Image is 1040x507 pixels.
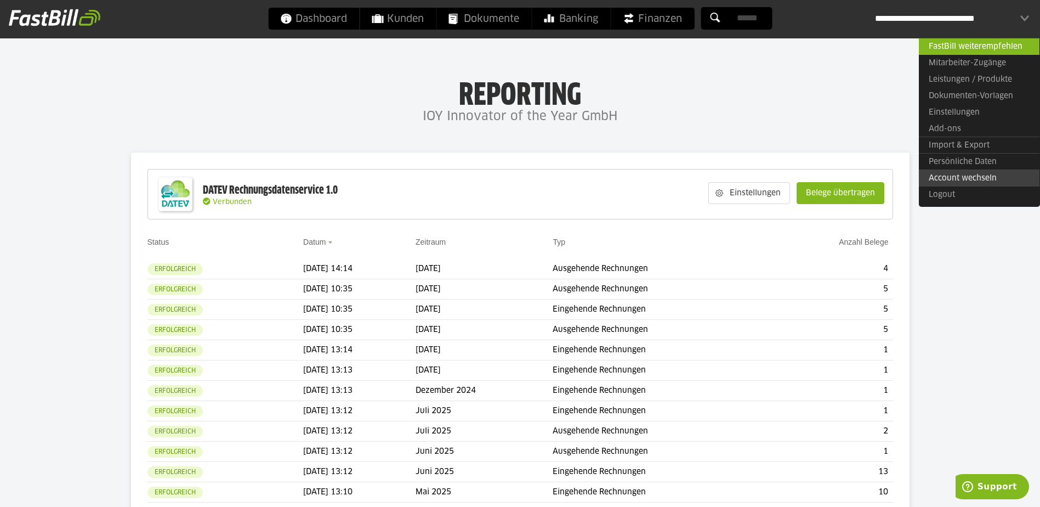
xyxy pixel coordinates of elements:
td: [DATE] 10:35 [303,300,416,320]
sl-badge: Erfolgreich [147,466,203,478]
span: Dashboard [280,8,347,30]
span: Finanzen [623,8,682,30]
a: Mitarbeiter-Zugänge [919,55,1039,71]
td: Ausgehende Rechnungen [553,320,770,340]
sl-badge: Erfolgreich [147,263,203,275]
a: Account wechseln [919,170,1039,187]
td: 1 [770,401,893,421]
h1: Reporting [110,77,930,106]
sl-badge: Erfolgreich [147,487,203,498]
td: Ausgehende Rechnungen [553,279,770,300]
td: [DATE] 10:35 [303,279,416,300]
sl-badge: Erfolgreich [147,405,203,417]
sl-badge: Erfolgreich [147,324,203,336]
td: Juni 2025 [416,462,553,482]
img: DATEV-Datenservice Logo [154,172,197,216]
td: [DATE] 13:13 [303,381,416,401]
a: Add-ons [919,121,1039,137]
sl-badge: Erfolgreich [147,385,203,397]
sl-badge: Erfolgreich [147,345,203,356]
td: [DATE] 13:12 [303,442,416,462]
span: Dokumente [448,8,519,30]
td: 13 [770,462,893,482]
td: 5 [770,320,893,340]
sl-badge: Erfolgreich [147,446,203,458]
td: Ausgehende Rechnungen [553,259,770,279]
td: Mai 2025 [416,482,553,503]
a: Banking [532,8,610,30]
a: Leistungen / Produkte [919,71,1039,88]
a: Einstellungen [919,104,1039,121]
td: [DATE] [416,300,553,320]
sl-button: Belege übertragen [797,182,884,204]
td: [DATE] [416,259,553,279]
a: Anzahl Belege [839,238,888,246]
td: Eingehende Rechnungen [553,462,770,482]
td: [DATE] [416,340,553,360]
a: Zeitraum [416,238,446,246]
td: 10 [770,482,893,503]
td: 4 [770,259,893,279]
span: Verbunden [213,199,252,206]
td: [DATE] 10:35 [303,320,416,340]
sl-badge: Erfolgreich [147,284,203,295]
td: [DATE] 13:12 [303,421,416,442]
td: 5 [770,300,893,320]
td: [DATE] 13:12 [303,401,416,421]
td: [DATE] [416,279,553,300]
img: sort_desc.gif [328,241,335,244]
a: Kunden [360,8,436,30]
td: Eingehende Rechnungen [553,482,770,503]
a: Import & Export [919,137,1039,154]
td: Eingehende Rechnungen [553,340,770,360]
td: Juli 2025 [416,401,553,421]
td: [DATE] 13:14 [303,340,416,360]
img: fastbill_logo_white.png [9,9,100,26]
a: Logout [919,187,1039,203]
td: Eingehende Rechnungen [553,381,770,401]
a: Dokumenten-Vorlagen [919,88,1039,104]
td: Eingehende Rechnungen [553,401,770,421]
td: Dezember 2024 [416,381,553,401]
sl-badge: Erfolgreich [147,365,203,376]
td: 1 [770,360,893,381]
a: Dashboard [268,8,359,30]
td: Juli 2025 [416,421,553,442]
td: [DATE] 13:12 [303,462,416,482]
td: Juni 2025 [416,442,553,462]
td: Ausgehende Rechnungen [553,442,770,462]
td: [DATE] [416,360,553,381]
td: Eingehende Rechnungen [553,360,770,381]
td: 2 [770,421,893,442]
sl-badge: Erfolgreich [147,426,203,437]
td: [DATE] 13:13 [303,360,416,381]
span: Banking [544,8,598,30]
a: Status [147,238,169,246]
sl-badge: Erfolgreich [147,304,203,316]
td: [DATE] [416,320,553,340]
a: Typ [553,238,565,246]
iframe: Öffnet ein Widget, in dem Sie weitere Informationen finden [956,474,1029,502]
a: Persönliche Daten [919,153,1039,170]
td: 5 [770,279,893,300]
td: Ausgehende Rechnungen [553,421,770,442]
td: [DATE] 13:10 [303,482,416,503]
td: 1 [770,381,893,401]
td: 1 [770,442,893,462]
a: FastBill weiterempfehlen [919,38,1039,55]
td: 1 [770,340,893,360]
span: Kunden [372,8,424,30]
a: Finanzen [611,8,694,30]
a: Datum [303,238,326,246]
div: DATEV Rechnungsdatenservice 1.0 [203,183,338,198]
td: Eingehende Rechnungen [553,300,770,320]
a: Dokumente [436,8,531,30]
td: [DATE] 14:14 [303,259,416,279]
sl-button: Einstellungen [708,182,790,204]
